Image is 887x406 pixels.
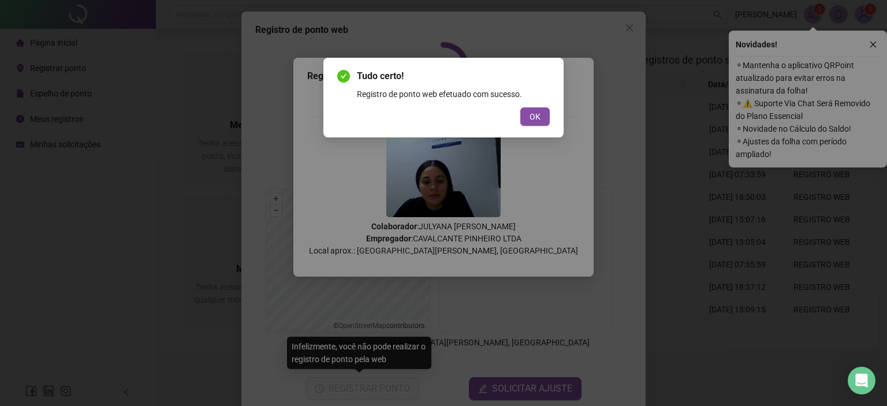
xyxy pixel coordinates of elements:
span: OK [530,110,541,123]
span: Tudo certo! [357,69,550,83]
button: OK [520,107,550,126]
span: check-circle [337,70,350,83]
div: Registro de ponto web efetuado com sucesso. [357,88,550,100]
div: Open Intercom Messenger [848,367,875,394]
